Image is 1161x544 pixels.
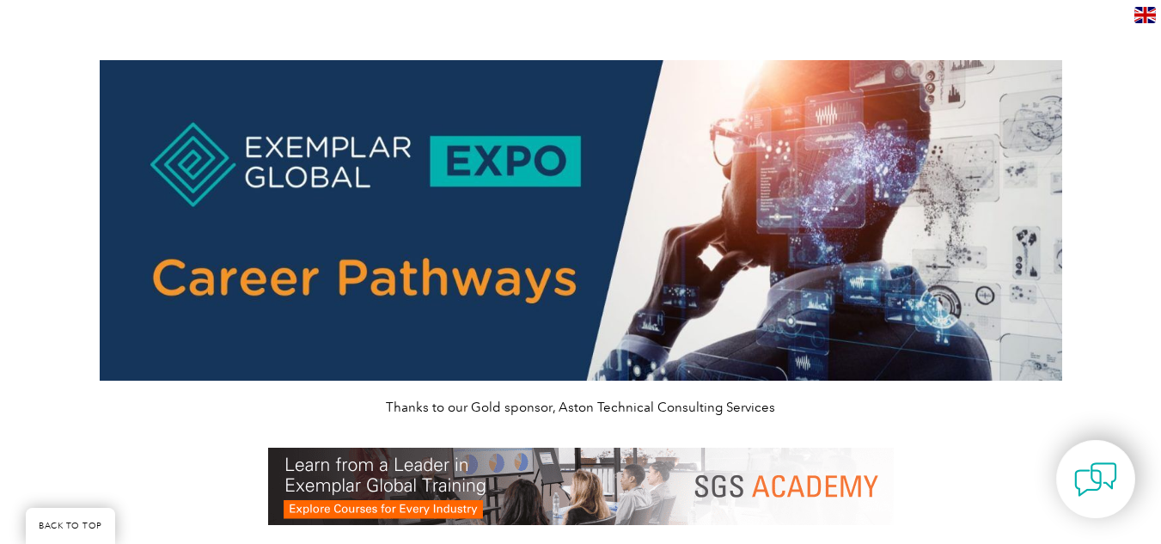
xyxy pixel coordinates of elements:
img: SGS [268,448,894,525]
img: career pathways [100,60,1062,381]
img: contact-chat.png [1074,458,1117,501]
a: BACK TO TOP [26,508,115,544]
p: Thanks to our Gold sponsor, Aston Technical Consulting Services [100,398,1062,417]
img: en [1134,7,1156,23]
